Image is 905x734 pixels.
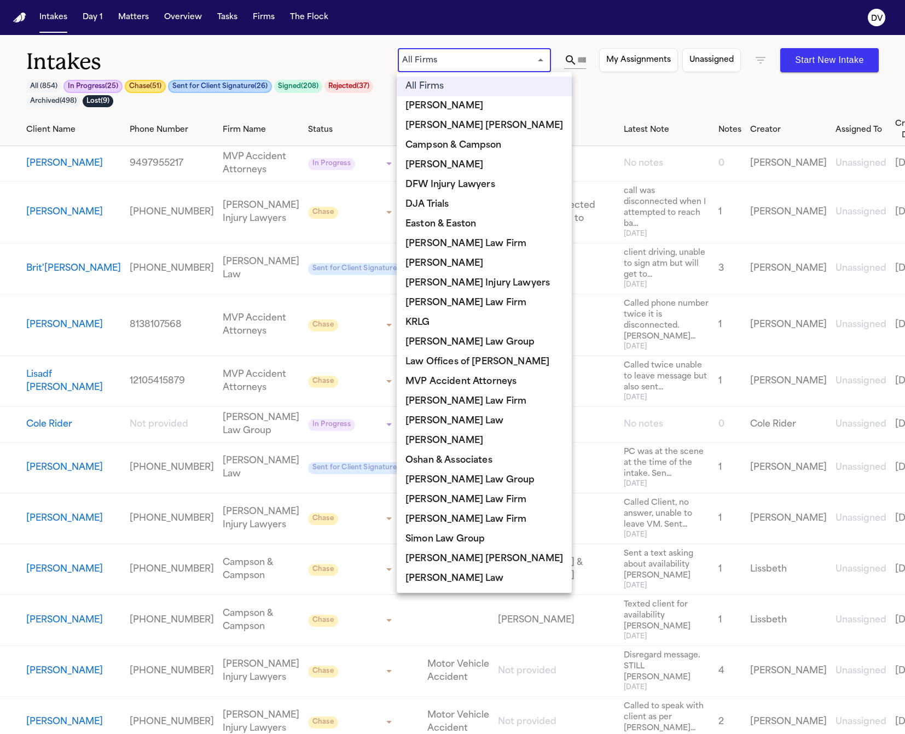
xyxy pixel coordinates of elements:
li: MVP Accident Attorneys [397,372,572,392]
li: Oshan & Associates [397,451,572,470]
li: [PERSON_NAME] [397,96,572,116]
li: [PERSON_NAME] Law [397,411,572,431]
li: [PERSON_NAME] Law [397,569,572,589]
li: DJA Trials [397,195,572,214]
li: [PERSON_NAME] [397,431,572,451]
li: Simon Law Group [397,529,572,549]
li: [PERSON_NAME] [397,254,572,273]
li: Law Offices of [PERSON_NAME] [397,352,572,372]
li: [PERSON_NAME] Law Firm [397,293,572,313]
li: [PERSON_NAME] [397,155,572,175]
li: KRLG [397,313,572,333]
li: [PERSON_NAME] Law Firm [397,490,572,510]
span: All Firms [405,80,444,93]
li: [PERSON_NAME] Law Firm [397,510,572,529]
li: [PERSON_NAME] Law Group [397,470,572,490]
li: Campson & Campson [397,136,572,155]
li: [PERSON_NAME] Law Firm [397,392,572,411]
li: DFW Injury Lawyers [397,175,572,195]
li: [PERSON_NAME] Law Firm [397,234,572,254]
li: [PERSON_NAME] Law Group [397,333,572,352]
li: Easton & Easton [397,214,572,234]
li: [PERSON_NAME] [PERSON_NAME] [397,549,572,569]
li: [PERSON_NAME] Injury Lawyers [397,273,572,293]
li: [PERSON_NAME] [PERSON_NAME] [397,116,572,136]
